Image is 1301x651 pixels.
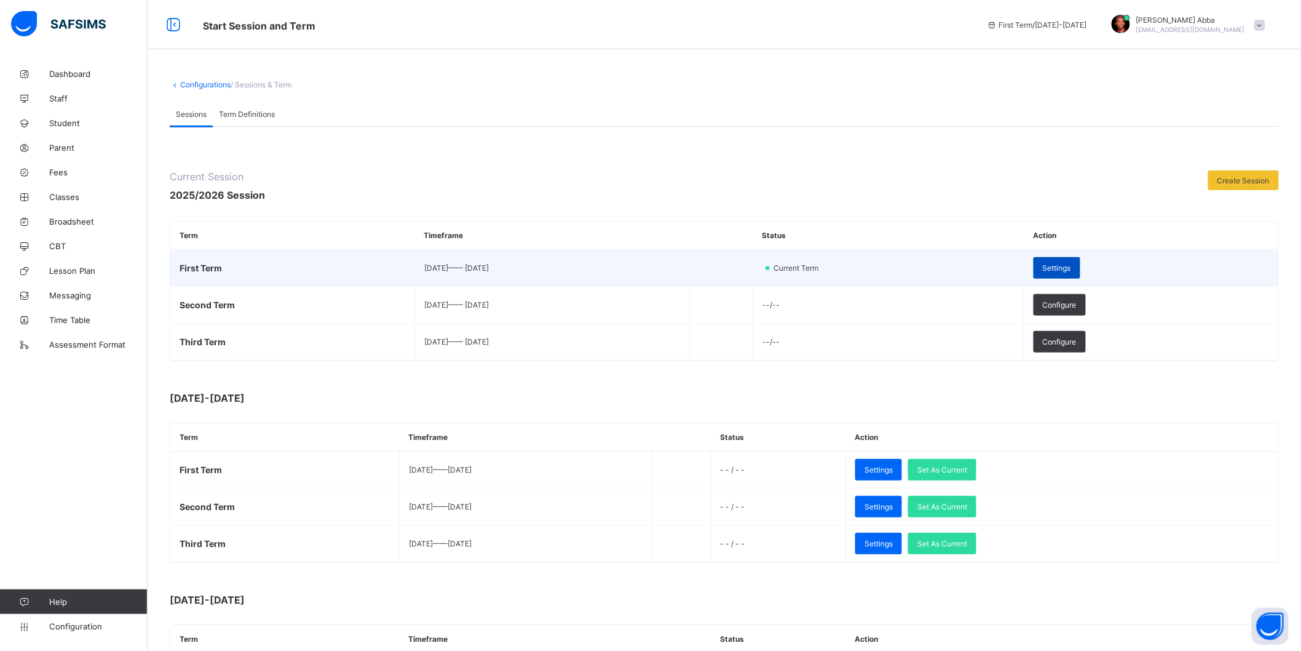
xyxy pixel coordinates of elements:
th: Term [170,222,414,250]
span: First Term [180,465,222,475]
span: / Sessions & Term [231,80,291,89]
td: --/-- [753,287,1024,324]
th: Term [170,423,399,452]
span: Settings [864,465,893,474]
span: Third Term [180,337,226,347]
span: session/term information [987,20,1087,30]
span: Settings [864,502,893,511]
span: First Term [180,263,222,273]
span: Student [49,118,148,128]
span: [DATE] —— [DATE] [424,263,489,273]
th: Timeframe [399,423,652,452]
span: Second Term [180,501,235,512]
th: Status [753,222,1024,250]
span: 2025/2026 Session [170,189,265,201]
span: [DATE]-[DATE] [170,392,416,404]
span: Parent [49,143,148,153]
span: Time Table [49,315,148,325]
span: Sessions [176,110,207,119]
button: Open asap [1252,608,1289,645]
a: Configurations [180,80,231,89]
span: Current Term [772,263,826,273]
span: Start Session and Term [203,20,315,32]
span: Current Session [170,170,265,183]
span: Broadsheet [49,217,148,226]
div: RabeAbba [1099,15,1271,35]
th: Action [1024,222,1278,250]
span: [DATE] —— [DATE] [424,337,489,346]
span: Staff [49,94,148,103]
span: Lesson Plan [49,266,148,276]
span: Messaging [49,290,148,300]
th: Action [846,423,1278,452]
span: Set As Current [917,539,967,548]
span: [DATE] —— [DATE] [409,502,472,511]
span: [EMAIL_ADDRESS][DOMAIN_NAME] [1136,26,1245,33]
th: Timeframe [414,222,690,250]
span: [DATE]-[DATE] [170,594,416,606]
span: Configure [1043,300,1077,310]
span: Second Term [180,300,235,310]
span: Create Session [1217,176,1270,185]
span: Fees [49,167,148,177]
span: [DATE] —— [DATE] [409,539,472,548]
span: [DATE] —— [DATE] [409,465,472,474]
span: - - / - - [721,502,745,511]
span: [PERSON_NAME] Abba [1136,15,1245,25]
td: --/-- [753,324,1024,361]
span: Set As Current [917,502,967,511]
span: [DATE] —— [DATE] [424,300,489,310]
span: Configuration [49,621,147,631]
span: Third Term [180,538,226,549]
span: Configure [1043,337,1077,346]
span: Term Definitions [219,110,275,119]
span: Help [49,597,147,607]
span: Set As Current [917,465,967,474]
span: Settings [864,539,893,548]
span: CBT [49,241,148,251]
span: Dashboard [49,69,148,79]
img: safsims [11,11,106,37]
span: - - / - - [721,539,745,548]
th: Status [711,423,845,452]
span: Assessment Format [49,340,148,349]
span: Classes [49,192,148,202]
span: - - / - - [721,465,745,474]
span: Settings [1043,263,1071,273]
